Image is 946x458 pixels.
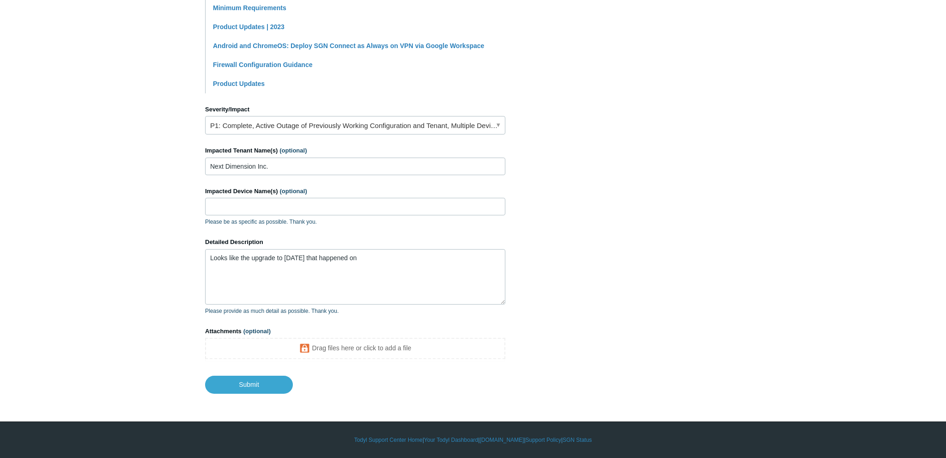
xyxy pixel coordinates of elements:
[205,146,505,155] label: Impacted Tenant Name(s)
[205,218,505,226] p: Please be as specific as possible. Thank you.
[205,327,505,336] label: Attachments
[213,61,312,68] a: Firewall Configuration Guidance
[354,436,423,444] a: Todyl Support Center Home
[213,23,285,31] a: Product Updates | 2023
[213,80,265,87] a: Product Updates
[279,147,307,154] span: (optional)
[213,42,484,49] a: Android and ChromeOS: Deploy SGN Connect as Always on VPN via Google Workspace
[280,188,307,195] span: (optional)
[205,238,505,247] label: Detailed Description
[213,4,286,12] a: Minimum Requirements
[205,307,505,315] p: Please provide as much detail as possible. Thank you.
[205,116,505,134] a: P1: Complete, Active Outage of Previously Working Configuration and Tenant, Multiple Devices
[243,328,271,335] span: (optional)
[526,436,561,444] a: Support Policy
[205,105,505,114] label: Severity/Impact
[563,436,592,444] a: SGN Status
[205,376,293,393] input: Submit
[424,436,478,444] a: Your Todyl Dashboard
[205,187,505,196] label: Impacted Device Name(s)
[205,436,741,444] div: | | | |
[479,436,524,444] a: [DOMAIN_NAME]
